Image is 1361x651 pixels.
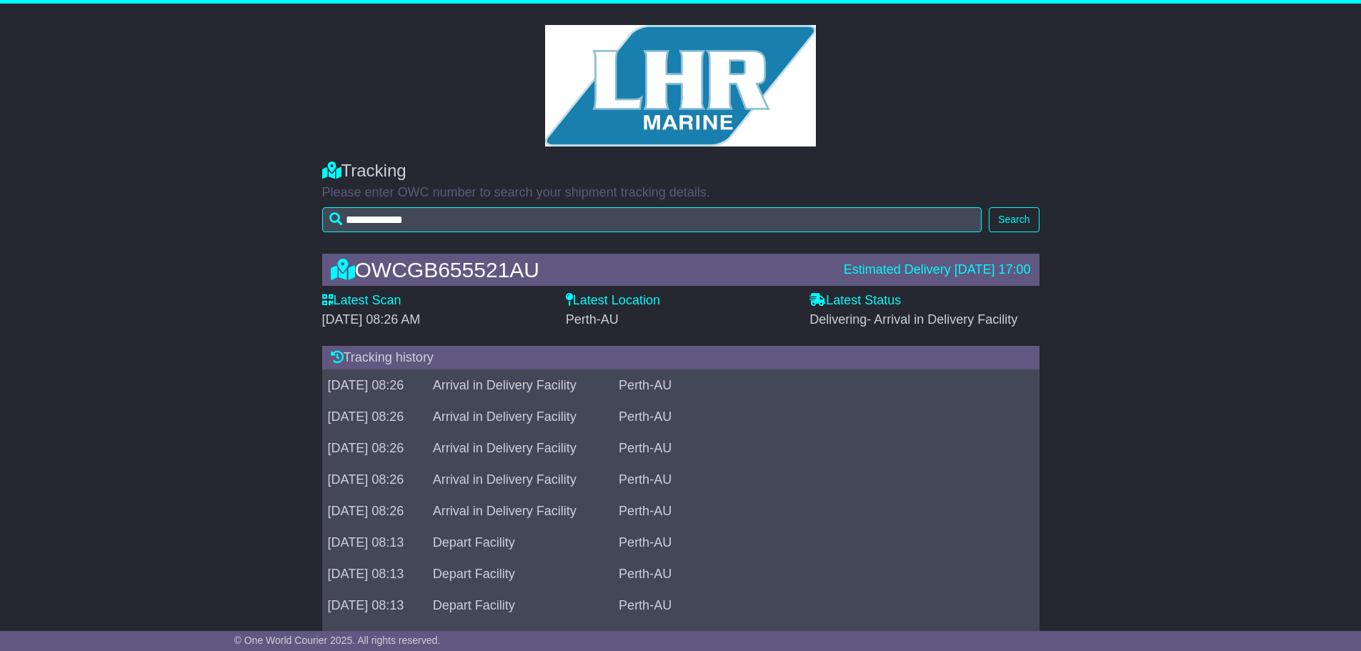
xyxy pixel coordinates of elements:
td: [DATE] 08:26 [322,402,427,433]
td: Perth-AU [613,370,1039,402]
td: Perth-AU [613,527,1039,559]
label: Latest Scan [322,293,402,309]
td: Perth-AU [613,402,1039,433]
span: Delivering [809,312,1017,327]
div: Tracking [322,161,1040,182]
td: [DATE] 08:13 [322,527,427,559]
td: Perth-AU [613,590,1039,622]
button: Search [989,207,1039,232]
td: Arrival in Delivery Facility [427,496,613,527]
td: Perth-AU [613,559,1039,590]
td: Arrival in Delivery Facility [427,402,613,433]
td: [DATE] 08:13 [322,590,427,622]
td: Depart Facility [427,527,613,559]
div: OWCGB655521AU [324,258,837,282]
td: Depart Facility [427,590,613,622]
span: © One World Courier 2025. All rights reserved. [234,635,441,646]
label: Latest Location [566,293,660,309]
span: [DATE] 08:26 AM [322,312,421,327]
label: Latest Status [809,293,901,309]
td: Arrival in Delivery Facility [427,370,613,402]
td: Perth-AU [613,433,1039,464]
td: [DATE] 08:26 [322,464,427,496]
td: Arrival in Delivery Facility [427,464,613,496]
div: Tracking history [322,346,1040,370]
div: Estimated Delivery [DATE] 17:00 [844,262,1031,278]
td: [DATE] 08:26 [322,370,427,402]
p: Please enter OWC number to search your shipment tracking details. [322,185,1040,201]
td: Arrival in Delivery Facility [427,433,613,464]
td: Perth-AU [613,496,1039,527]
td: [DATE] 08:26 [322,496,427,527]
img: GetCustomerLogo [545,25,817,146]
span: - Arrival in Delivery Facility [867,312,1017,327]
td: [DATE] 08:26 [322,433,427,464]
td: Depart Facility [427,559,613,590]
td: Perth-AU [613,464,1039,496]
td: [DATE] 08:13 [322,559,427,590]
span: Perth-AU [566,312,619,327]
